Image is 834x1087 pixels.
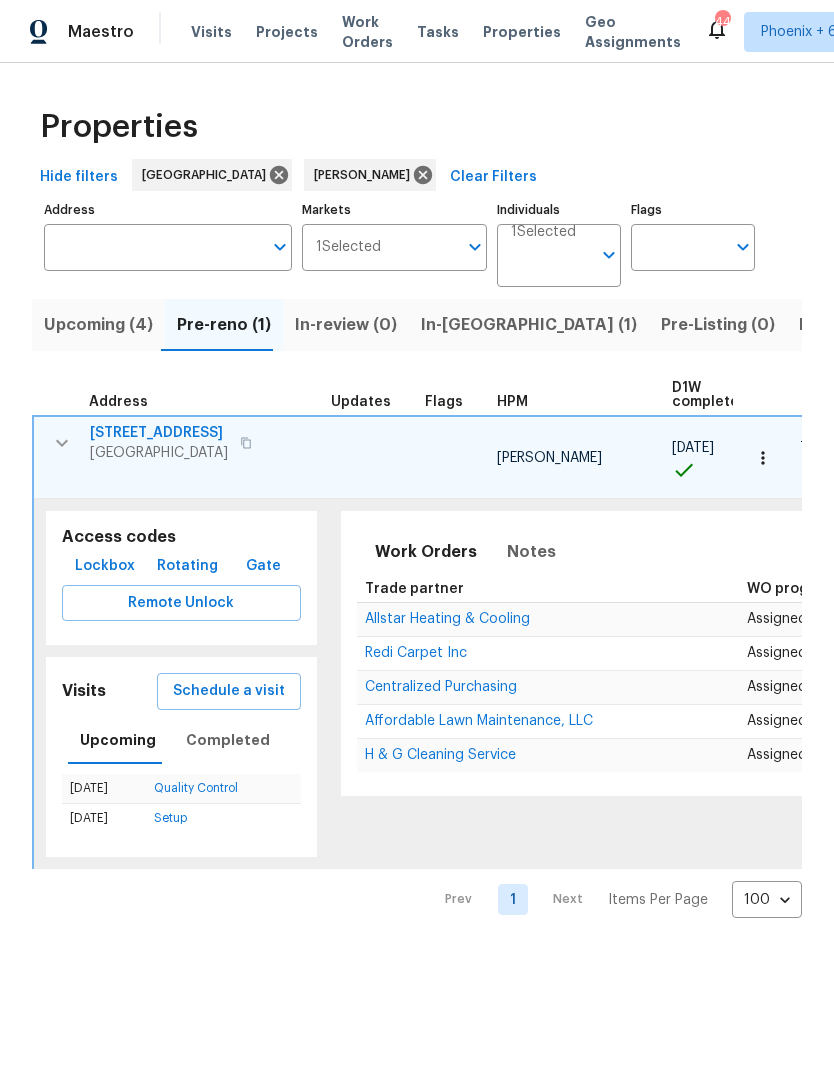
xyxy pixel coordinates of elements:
[68,22,134,42] span: Maestro
[507,538,556,566] span: Notes
[302,204,488,216] label: Markets
[365,749,516,761] a: H & G Cleaning Service
[78,591,285,616] span: Remote Unlock
[157,673,301,710] button: Schedule a visit
[62,774,146,804] td: [DATE]
[316,239,381,256] span: 1 Selected
[40,117,198,137] span: Properties
[365,715,593,727] a: Affordable Lawn Maintenance, LLC
[149,548,226,585] button: Rotating
[44,311,153,339] span: Upcoming (4)
[62,527,301,548] h5: Access codes
[426,881,802,918] nav: Pagination Navigation
[239,554,287,579] span: Gate
[442,159,545,196] button: Clear Filters
[62,585,301,622] button: Remote Unlock
[266,233,294,261] button: Open
[62,681,106,702] h5: Visits
[497,204,621,216] label: Individuals
[154,812,187,824] a: Setup
[672,381,739,409] span: D1W complete
[89,395,148,409] span: Address
[142,165,274,185] span: [GEOGRAPHIC_DATA]
[75,554,135,579] span: Lockbox
[365,582,464,596] span: Trade partner
[314,165,418,185] span: [PERSON_NAME]
[585,12,681,52] span: Geo Assignments
[672,441,714,455] span: [DATE]
[132,159,292,191] div: [GEOGRAPHIC_DATA]
[256,22,318,42] span: Projects
[157,554,218,579] span: Rotating
[661,311,775,339] span: Pre-Listing (0)
[729,233,757,261] button: Open
[154,782,238,794] a: Quality Control
[595,241,623,269] button: Open
[375,538,477,566] span: Work Orders
[365,612,530,626] span: Allstar Heating & Cooling
[44,204,292,216] label: Address
[631,204,755,216] label: Flags
[186,728,270,753] span: Completed
[80,728,156,753] span: Upcoming
[365,680,517,694] span: Centralized Purchasing
[417,25,459,39] span: Tasks
[425,395,463,409] span: Flags
[304,159,436,191] div: [PERSON_NAME]
[483,22,561,42] span: Properties
[331,395,391,409] span: Updates
[177,311,271,339] span: Pre-reno (1)
[365,646,467,660] span: Redi Carpet Inc
[173,679,285,704] span: Schedule a visit
[498,884,528,915] a: Goto page 1
[497,395,528,409] span: HPM
[732,874,802,926] div: 100
[421,311,637,339] span: In-[GEOGRAPHIC_DATA] (1)
[365,681,517,693] a: Centralized Purchasing
[511,224,576,241] span: 1 Selected
[450,165,537,190] span: Clear Filters
[32,159,126,196] button: Hide filters
[90,443,228,463] span: [GEOGRAPHIC_DATA]
[342,12,393,52] span: Work Orders
[365,748,516,762] span: H & G Cleaning Service
[715,12,729,32] div: 44
[365,714,593,728] span: Affordable Lawn Maintenance, LLC
[40,165,118,190] span: Hide filters
[90,423,228,443] span: [STREET_ADDRESS]
[461,233,489,261] button: Open
[365,647,467,659] a: Redi Carpet Inc
[191,22,232,42] span: Visits
[67,548,143,585] button: Lockbox
[295,311,397,339] span: In-review (0)
[608,890,708,910] p: Items Per Page
[231,548,295,585] button: Gate
[62,804,146,834] td: [DATE]
[365,613,530,625] a: Allstar Heating & Cooling
[497,451,602,465] span: [PERSON_NAME]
